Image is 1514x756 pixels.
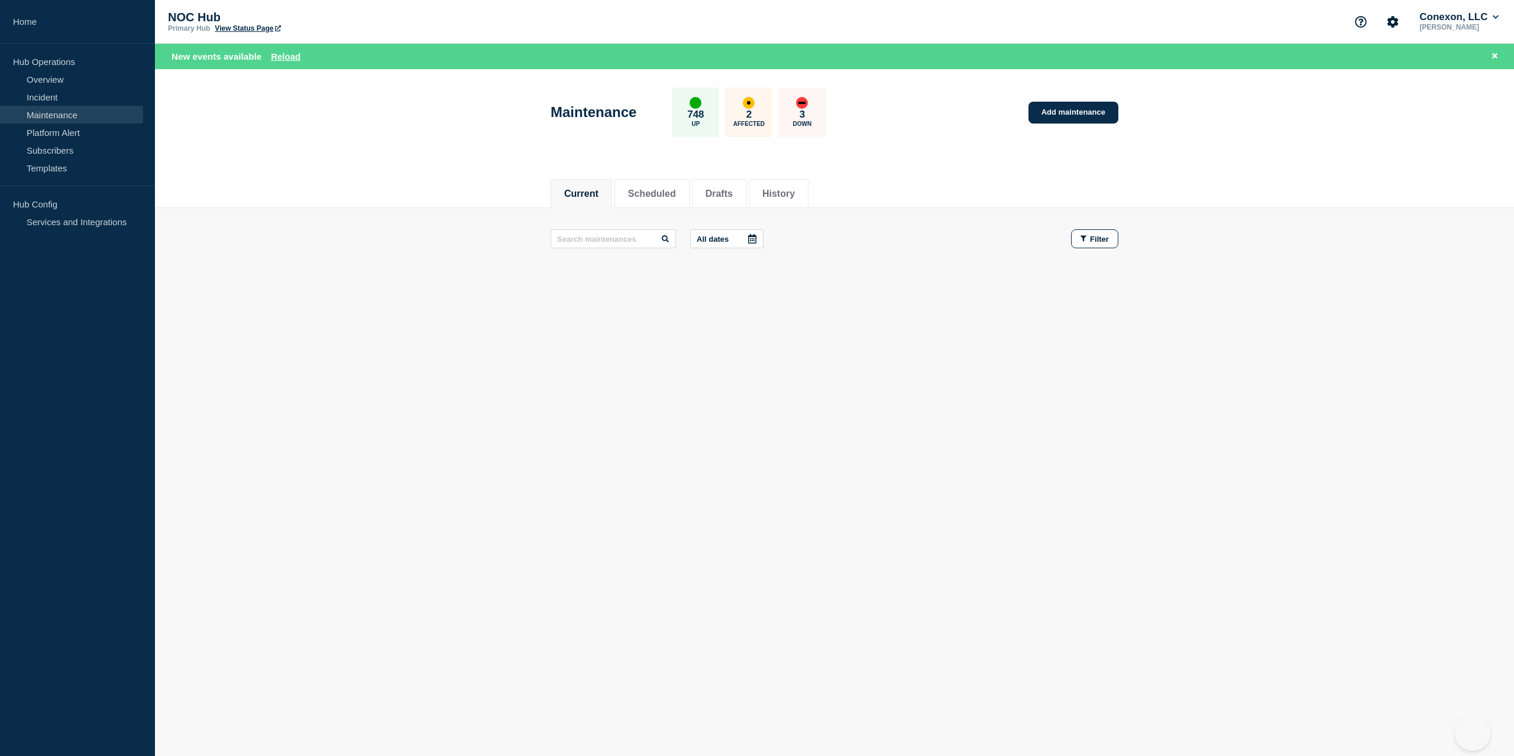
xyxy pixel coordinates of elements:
[1090,235,1109,244] span: Filter
[168,11,405,24] p: NOC Hub
[1348,9,1373,34] button: Support
[564,189,599,199] button: Current
[687,109,704,121] p: 748
[1071,229,1118,248] button: Filter
[800,109,805,121] p: 3
[172,51,261,61] span: New events available
[706,189,733,199] button: Drafts
[746,109,752,121] p: 2
[628,189,676,199] button: Scheduled
[691,121,700,127] p: Up
[690,97,701,109] div: up
[1455,715,1490,751] iframe: Help Scout Beacon - Open
[762,189,795,199] button: History
[551,229,676,248] input: Search maintenances
[1380,9,1405,34] button: Account settings
[1417,11,1501,23] button: Conexon, LLC
[271,51,300,61] button: Reload
[551,104,636,121] h1: Maintenance
[796,97,808,109] div: down
[215,24,280,33] a: View Status Page
[743,97,755,109] div: affected
[690,229,764,248] button: All dates
[1417,23,1501,31] p: [PERSON_NAME]
[1028,102,1118,124] a: Add maintenance
[733,121,765,127] p: Affected
[793,121,812,127] p: Down
[168,24,210,33] p: Primary Hub
[697,235,729,244] p: All dates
